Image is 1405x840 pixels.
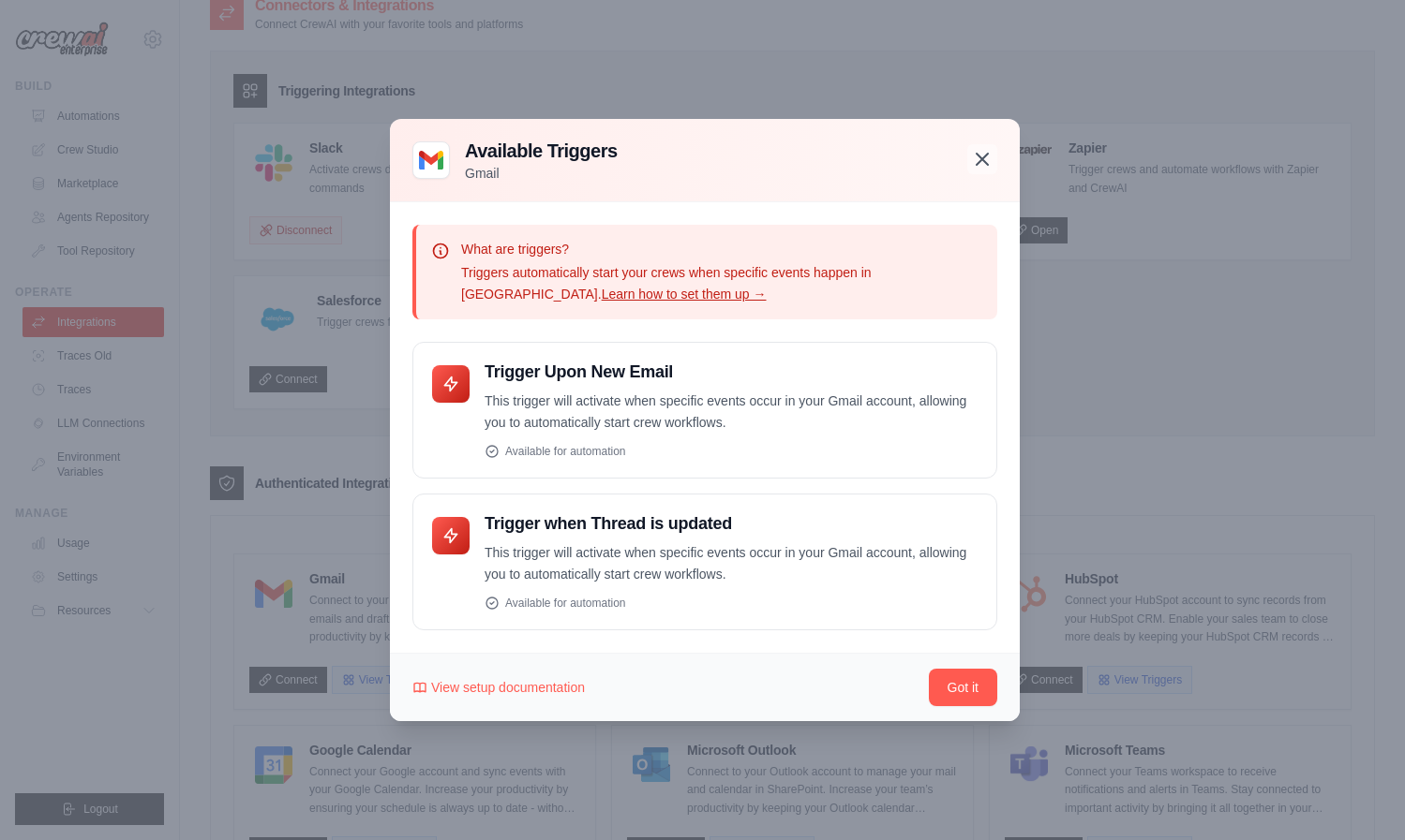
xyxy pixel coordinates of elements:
[461,240,982,258] p: What are triggers?
[431,678,585,697] span: View setup documentation
[602,287,767,302] a: Learn how to set them up →
[485,391,978,434] p: This trigger will activate when specific events occur in your Gmail account, allowing you to auto...
[461,262,982,305] p: Triggers automatically start your crews when specific events happen in [GEOGRAPHIC_DATA].
[465,164,618,183] p: Gmail
[412,678,585,697] a: View setup documentation
[485,513,978,535] h4: Trigger when Thread is updated
[485,542,978,585] p: This trigger will activate when specific events occur in your Gmail account, allowing you to auto...
[412,141,450,179] img: Gmail
[485,361,978,383] h4: Trigger Upon New Email
[929,669,997,706] button: Got it
[485,444,978,459] div: Available for automation
[465,138,618,164] h3: Available Triggers
[485,596,978,611] div: Available for automation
